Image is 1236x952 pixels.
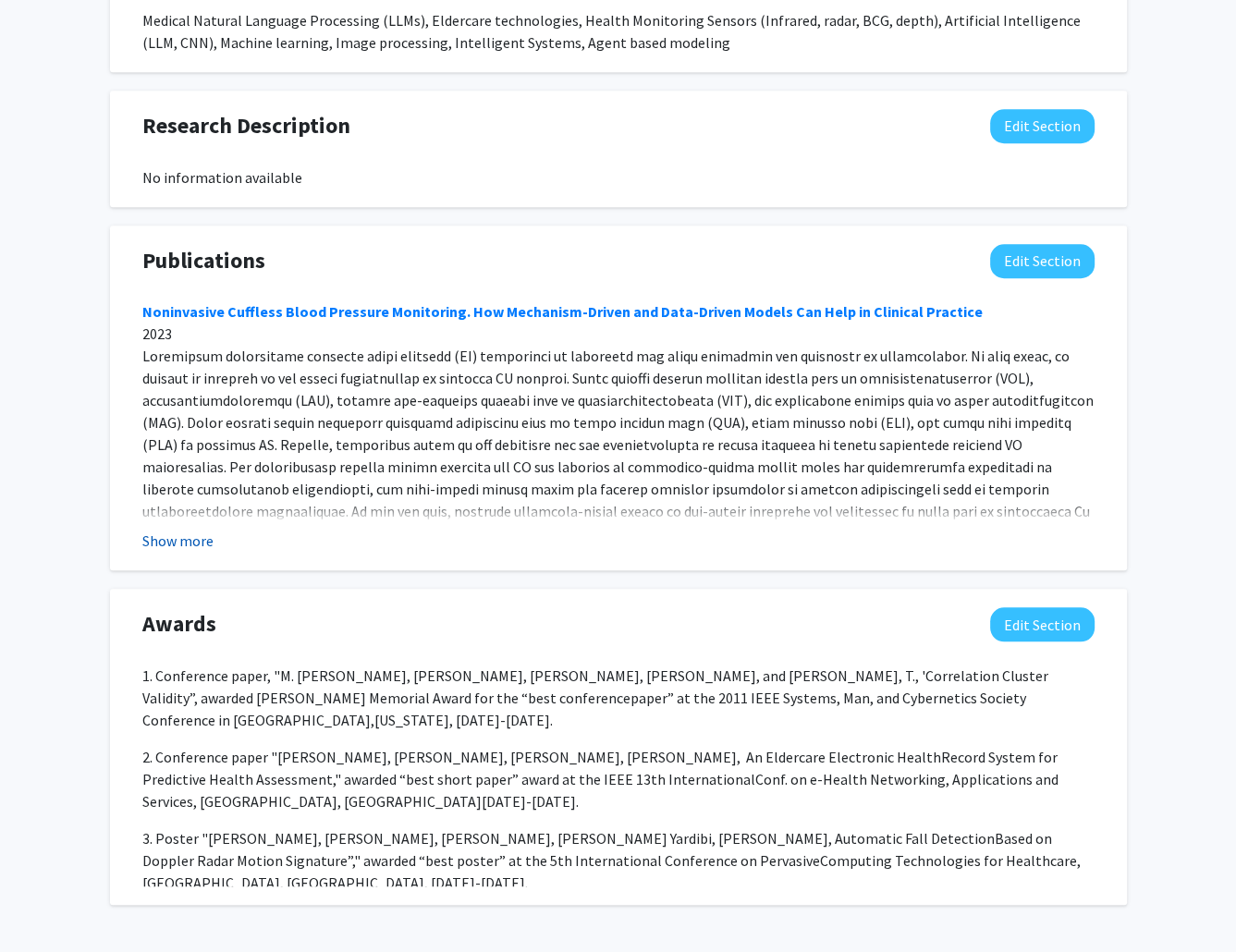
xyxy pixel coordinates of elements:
a: Noninvasive Cuffless Blood Pressure Monitoring. How Mechanism-Driven and Data-Driven Models Can H... [142,302,983,321]
span: [US_STATE], [DATE]-[DATE]. [374,711,553,729]
span: Publications [142,244,265,277]
div: Medical Natural Language Processing (LLMs), Eldercare technologies, Health Monitoring Sensors (In... [142,9,1095,54]
span: Conf. on e-Health Networking, Applications and Services, [GEOGRAPHIC_DATA], [GEOGRAPHIC_DATA][DAT... [142,770,1059,811]
p: 3. Poster "[PERSON_NAME], [PERSON_NAME], [PERSON_NAME], [PERSON_NAME] Yardibi, [PERSON_NAME], Aut... [142,827,1095,894]
span: Based on Doppler Radar Motion Signature”," awarded “best poster” at the 5th International Confere... [142,829,1052,870]
button: Edit Research Description [990,109,1095,143]
span: Awards [142,607,216,641]
button: Edit Publications [990,244,1095,278]
button: Show more [142,530,214,552]
span: paper” at the 2011 IEEE Systems, Man, and Cybernetics Society Conference in [GEOGRAPHIC_DATA], [142,689,1026,729]
p: 2. Conference paper "[PERSON_NAME], [PERSON_NAME], [PERSON_NAME], [PERSON_NAME], An Eldercare Ele... [142,746,1095,812]
span: Record System for Predictive Health Assessment," awarded “best short paper” award at the IEEE 13t... [142,748,1058,788]
p: 1. Conference paper, "M. [PERSON_NAME], [PERSON_NAME], [PERSON_NAME], [PERSON_NAME], and [PERSON_... [142,665,1095,731]
div: No information available [142,166,1095,189]
span: Research Description [142,109,350,142]
button: Edit Awards [990,607,1095,641]
iframe: Chat [14,869,79,938]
